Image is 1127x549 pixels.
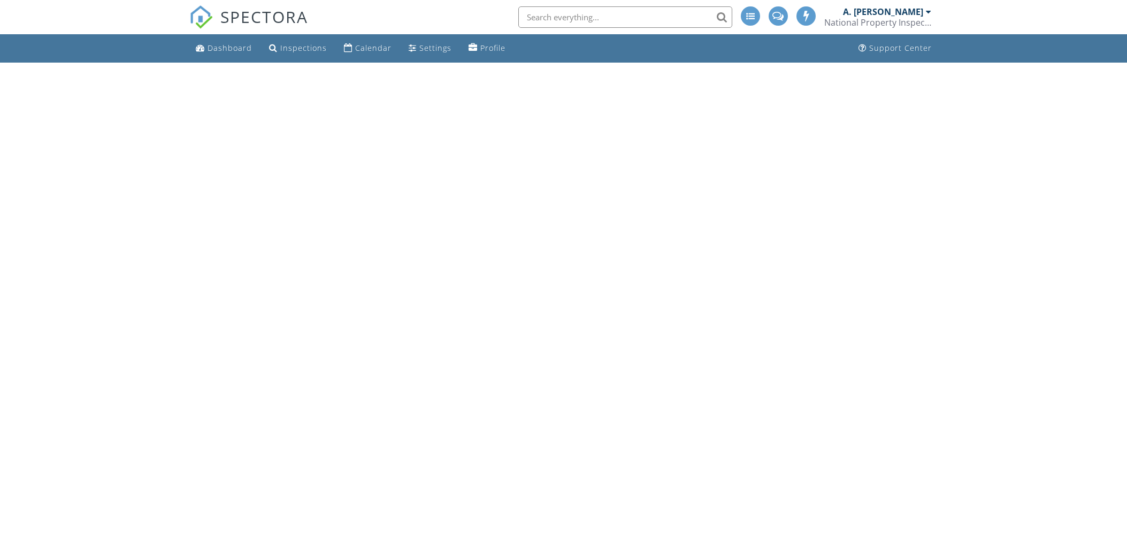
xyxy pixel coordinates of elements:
div: Dashboard [208,43,252,53]
a: SPECTORA [189,14,308,37]
div: Inspections [280,43,327,53]
input: Search everything... [518,6,732,28]
span: SPECTORA [220,5,308,28]
a: Profile [464,39,510,58]
div: Support Center [869,43,932,53]
img: The Best Home Inspection Software - Spectora [189,5,213,29]
div: Settings [419,43,451,53]
div: Profile [480,43,505,53]
div: Calendar [355,43,392,53]
a: Dashboard [191,39,256,58]
a: Support Center [854,39,936,58]
a: Inspections [265,39,331,58]
a: Settings [404,39,456,58]
div: A. [PERSON_NAME] [843,6,923,17]
a: Calendar [340,39,396,58]
div: National Property Inspections [824,17,931,28]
